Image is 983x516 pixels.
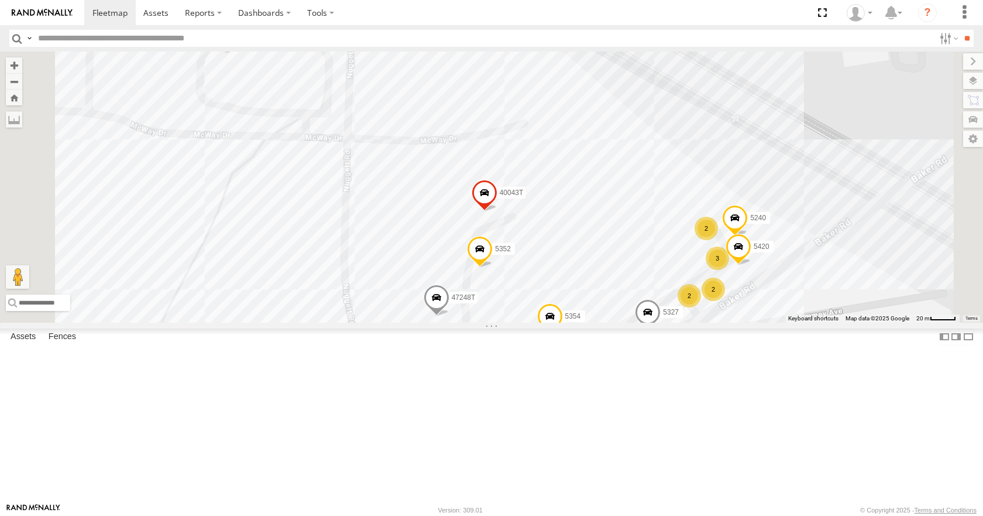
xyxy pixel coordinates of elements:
div: 3 [706,247,729,270]
div: Version: 309.01 [438,507,483,514]
button: Drag Pegman onto the map to open Street View [6,265,29,289]
a: Terms (opens in new tab) [965,316,978,320]
div: 2 [695,217,718,240]
div: © Copyright 2025 - [860,507,977,514]
label: Dock Summary Table to the Left [939,329,950,346]
button: Zoom out [6,73,22,90]
label: Measure [6,111,22,128]
div: 2 [678,284,701,307]
span: 5420 [754,242,769,251]
button: Zoom Home [6,90,22,105]
div: 2 [702,278,725,301]
a: Terms and Conditions [915,507,977,514]
label: Dock Summary Table to the Right [950,329,962,346]
label: Fences [43,329,82,346]
div: Summer Walker [843,4,877,22]
span: 20 m [916,315,930,322]
label: Map Settings [963,131,983,147]
span: 40043T [500,189,524,197]
label: Hide Summary Table [963,329,974,346]
button: Map Scale: 20 m per 41 pixels [913,315,960,323]
img: rand-logo.svg [12,9,73,17]
span: Map data ©2025 Google [845,315,909,322]
label: Search Filter Options [935,30,960,47]
span: 5354 [565,313,581,321]
label: Search Query [25,30,34,47]
span: 5327 [663,309,679,317]
button: Zoom in [6,57,22,73]
span: 5240 [750,214,766,223]
button: Keyboard shortcuts [788,315,838,323]
label: Assets [5,329,42,346]
a: Visit our Website [6,504,60,516]
i: ? [918,4,937,22]
span: 47248T [452,294,476,302]
span: 5352 [495,245,511,254]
